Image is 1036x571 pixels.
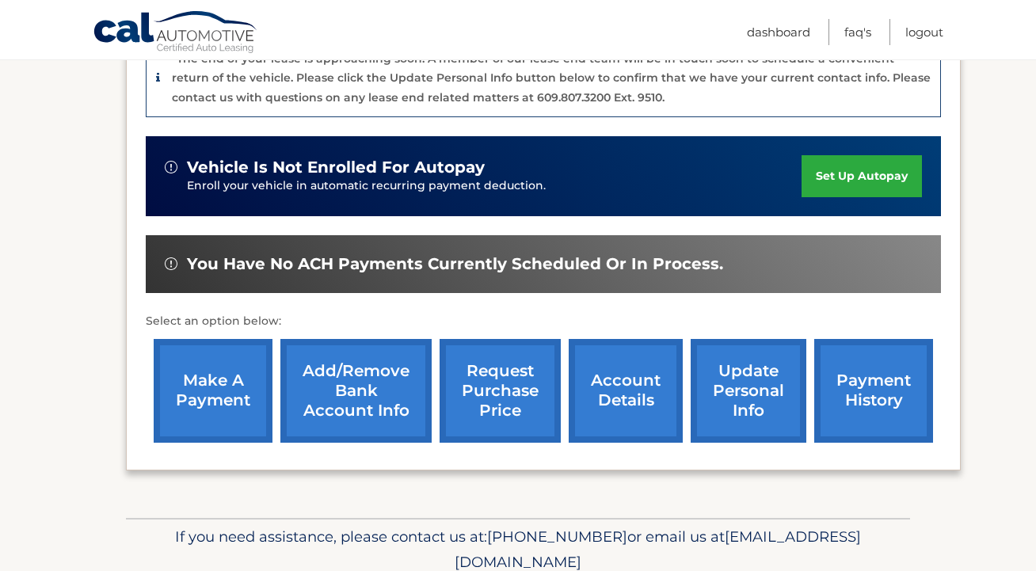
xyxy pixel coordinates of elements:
img: alert-white.svg [165,257,177,270]
span: vehicle is not enrolled for autopay [187,158,485,177]
a: update personal info [691,339,806,443]
a: payment history [814,339,933,443]
a: account details [569,339,683,443]
span: You have no ACH payments currently scheduled or in process. [187,254,723,274]
span: [PHONE_NUMBER] [487,527,627,546]
a: Dashboard [747,19,810,45]
p: Select an option below: [146,312,941,331]
p: Enroll your vehicle in automatic recurring payment deduction. [187,177,802,195]
a: Logout [905,19,943,45]
a: set up autopay [802,155,922,197]
p: The end of your lease is approaching soon. A member of our lease end team will be in touch soon t... [172,51,931,105]
a: request purchase price [440,339,561,443]
a: Cal Automotive [93,10,259,56]
a: Add/Remove bank account info [280,339,432,443]
a: make a payment [154,339,272,443]
img: alert-white.svg [165,161,177,173]
a: FAQ's [844,19,871,45]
